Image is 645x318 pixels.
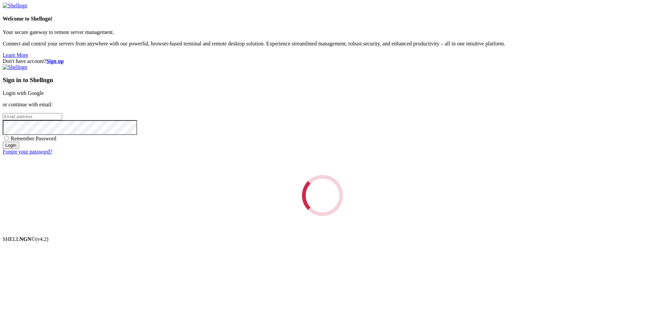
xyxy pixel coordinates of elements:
input: Email address [3,113,62,120]
p: Connect and control your servers from anywhere with our powerful, browser-based terminal and remo... [3,41,642,47]
img: Shellngn [3,3,27,9]
input: Login [3,142,19,149]
h4: Welcome to Shellngn! [3,16,642,22]
span: 4.2.0 [36,236,49,242]
span: Remember Password [11,136,56,141]
img: Shellngn [3,64,27,70]
input: Remember Password [4,136,8,140]
div: Don't have account? [3,58,642,64]
a: Learn More [3,52,28,58]
h3: Sign in to Shellngn [3,76,642,84]
span: SHELL © [3,236,48,242]
div: Loading... [300,173,345,218]
p: or continue with email: [3,102,642,108]
a: Sign up [46,58,64,64]
p: Your secure gateway to remote server management. [3,29,642,35]
a: Forgot your password? [3,149,52,154]
a: Login with Google [3,90,44,96]
b: NGN [19,236,32,242]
